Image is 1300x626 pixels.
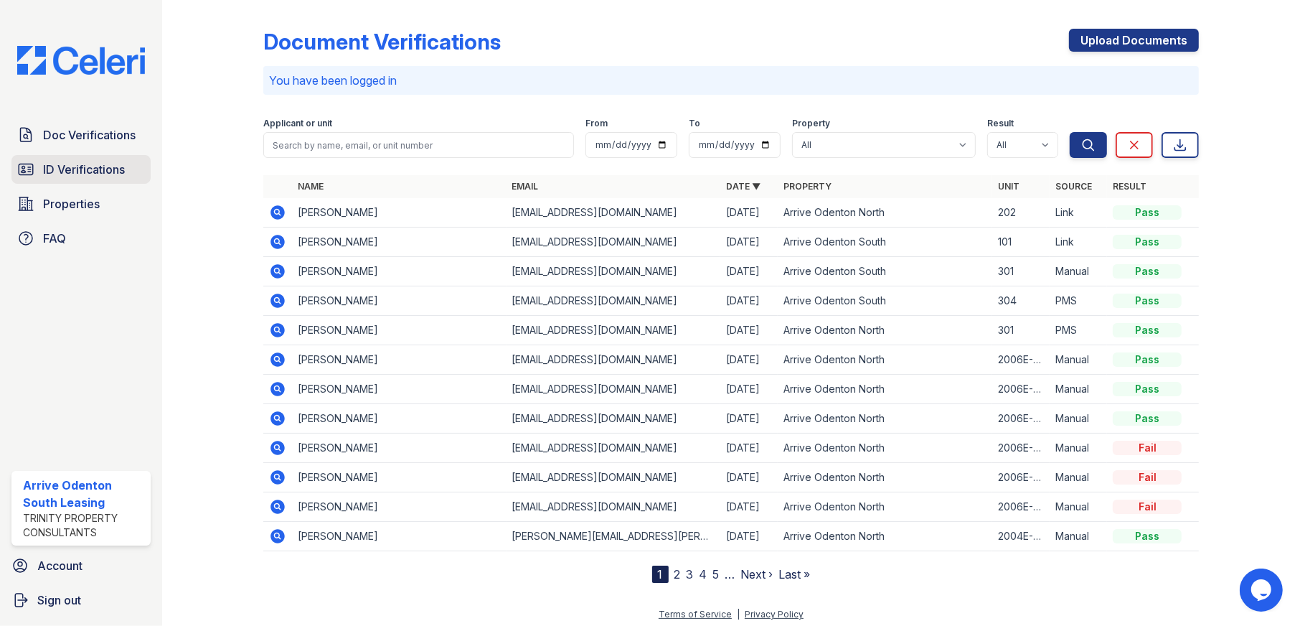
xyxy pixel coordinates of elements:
[1113,382,1182,396] div: Pass
[507,375,721,404] td: [EMAIL_ADDRESS][DOMAIN_NAME]
[792,118,830,129] label: Property
[269,72,1194,89] p: You have been logged in
[689,118,700,129] label: To
[1050,522,1107,551] td: Manual
[507,198,721,228] td: [EMAIL_ADDRESS][DOMAIN_NAME]
[292,316,507,345] td: [PERSON_NAME]
[778,345,992,375] td: Arrive Odenton North
[737,609,740,620] div: |
[720,257,778,286] td: [DATE]
[720,404,778,434] td: [DATE]
[992,463,1050,492] td: 2006E-301
[778,434,992,463] td: Arrive Odenton North
[1050,198,1107,228] td: Link
[992,345,1050,375] td: 2006E-301
[720,463,778,492] td: [DATE]
[1113,500,1182,514] div: Fail
[783,181,832,192] a: Property
[292,492,507,522] td: [PERSON_NAME]
[43,161,125,178] span: ID Verifications
[292,463,507,492] td: [PERSON_NAME]
[292,257,507,286] td: [PERSON_NAME]
[659,609,732,620] a: Terms of Service
[292,522,507,551] td: [PERSON_NAME]
[992,228,1050,257] td: 101
[720,492,778,522] td: [DATE]
[725,566,735,583] span: …
[778,257,992,286] td: Arrive Odenton South
[43,126,136,144] span: Doc Verifications
[1050,492,1107,522] td: Manual
[507,463,721,492] td: [EMAIL_ADDRESS][DOMAIN_NAME]
[652,566,669,583] div: 1
[992,257,1050,286] td: 301
[23,511,145,540] div: Trinity Property Consultants
[987,118,1014,129] label: Result
[292,404,507,434] td: [PERSON_NAME]
[298,181,324,192] a: Name
[992,375,1050,404] td: 2006E-301
[1113,470,1182,485] div: Fail
[778,492,992,522] td: Arrive Odenton North
[778,316,992,345] td: Arrive Odenton North
[1113,411,1182,426] div: Pass
[1113,294,1182,308] div: Pass
[507,404,721,434] td: [EMAIL_ADDRESS][DOMAIN_NAME]
[507,257,721,286] td: [EMAIL_ADDRESS][DOMAIN_NAME]
[292,198,507,228] td: [PERSON_NAME]
[778,375,992,404] td: Arrive Odenton North
[1050,228,1107,257] td: Link
[1050,463,1107,492] td: Manual
[992,492,1050,522] td: 2006E-301
[43,230,66,247] span: FAQ
[1113,205,1182,220] div: Pass
[6,586,156,615] a: Sign out
[1050,404,1107,434] td: Manual
[6,551,156,580] a: Account
[720,286,778,316] td: [DATE]
[263,132,575,158] input: Search by name, email, or unit number
[992,198,1050,228] td: 202
[1050,316,1107,345] td: PMS
[720,375,778,404] td: [DATE]
[512,181,539,192] a: Email
[992,522,1050,551] td: 2004E-202
[1113,181,1146,192] a: Result
[292,345,507,375] td: [PERSON_NAME]
[507,228,721,257] td: [EMAIL_ADDRESS][DOMAIN_NAME]
[674,567,681,581] a: 2
[507,492,721,522] td: [EMAIL_ADDRESS][DOMAIN_NAME]
[720,198,778,228] td: [DATE]
[720,434,778,463] td: [DATE]
[1050,375,1107,404] td: Manual
[700,567,707,581] a: 4
[1113,264,1182,279] div: Pass
[720,316,778,345] td: [DATE]
[585,118,608,129] label: From
[687,567,694,581] a: 3
[1050,257,1107,286] td: Manual
[507,286,721,316] td: [EMAIL_ADDRESS][DOMAIN_NAME]
[778,522,992,551] td: Arrive Odenton North
[745,609,804,620] a: Privacy Policy
[1113,529,1182,543] div: Pass
[11,121,151,149] a: Doc Verifications
[292,375,507,404] td: [PERSON_NAME]
[43,195,100,212] span: Properties
[1240,569,1286,612] iframe: chat widget
[720,345,778,375] td: [DATE]
[741,567,773,581] a: Next ›
[11,224,151,253] a: FAQ
[992,286,1050,316] td: 304
[778,286,992,316] td: Arrive Odenton South
[507,522,721,551] td: [PERSON_NAME][EMAIL_ADDRESS][PERSON_NAME][DOMAIN_NAME]
[778,463,992,492] td: Arrive Odenton North
[507,345,721,375] td: [EMAIL_ADDRESS][DOMAIN_NAME]
[778,228,992,257] td: Arrive Odenton South
[992,404,1050,434] td: 2006E-301
[778,198,992,228] td: Arrive Odenton North
[292,228,507,257] td: [PERSON_NAME]
[1113,235,1182,249] div: Pass
[1113,323,1182,337] div: Pass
